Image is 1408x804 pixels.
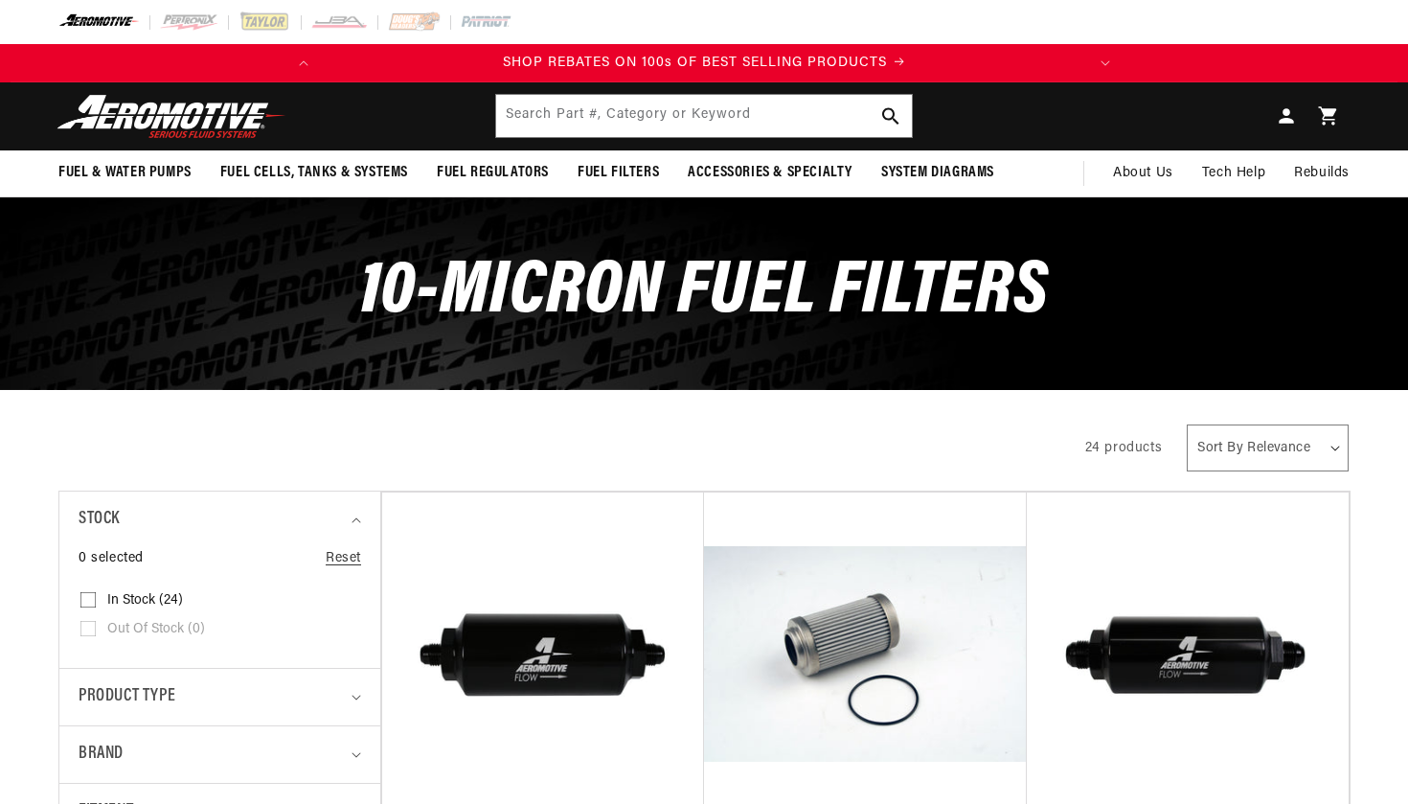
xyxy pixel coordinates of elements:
[867,150,1009,195] summary: System Diagrams
[688,163,852,183] span: Accessories & Specialty
[79,506,120,534] span: Stock
[206,150,422,195] summary: Fuel Cells, Tanks & Systems
[1086,44,1124,82] button: Translation missing: en.sections.announcements.next_announcement
[220,163,408,183] span: Fuel Cells, Tanks & Systems
[1294,163,1350,184] span: Rebuilds
[323,53,1086,74] a: SHOP REBATES ON 100s OF BEST SELLING PRODUCTS
[79,683,175,711] span: Product type
[11,44,1397,82] slideshow-component: Translation missing: en.sections.announcements.announcement_bar
[52,94,291,139] img: Aeromotive
[870,95,912,137] button: Search Part #, Category or Keyword
[284,44,323,82] button: Translation missing: en.sections.announcements.previous_announcement
[79,548,144,569] span: 0 selected
[58,163,192,183] span: Fuel & Water Pumps
[79,669,361,725] summary: Product type (0 selected)
[422,150,563,195] summary: Fuel Regulators
[1202,163,1265,184] span: Tech Help
[1113,166,1173,180] span: About Us
[1085,441,1163,455] span: 24 products
[437,163,549,183] span: Fuel Regulators
[1280,150,1364,196] summary: Rebuilds
[326,548,361,569] a: Reset
[323,53,1086,74] div: Announcement
[107,592,183,609] span: In stock (24)
[323,53,1086,74] div: 1 of 2
[1099,150,1188,196] a: About Us
[360,255,1049,331] span: 10-Micron Fuel Filters
[563,150,673,195] summary: Fuel Filters
[496,95,912,137] input: Search Part #, Category or Keyword
[881,163,994,183] span: System Diagrams
[79,741,124,769] span: Brand
[1188,150,1280,196] summary: Tech Help
[503,56,887,70] span: SHOP REBATES ON 100s OF BEST SELLING PRODUCTS
[578,163,659,183] span: Fuel Filters
[107,621,205,638] span: Out of stock (0)
[44,150,206,195] summary: Fuel & Water Pumps
[673,150,867,195] summary: Accessories & Specialty
[79,492,361,548] summary: Stock (0 selected)
[79,726,361,783] summary: Brand (0 selected)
